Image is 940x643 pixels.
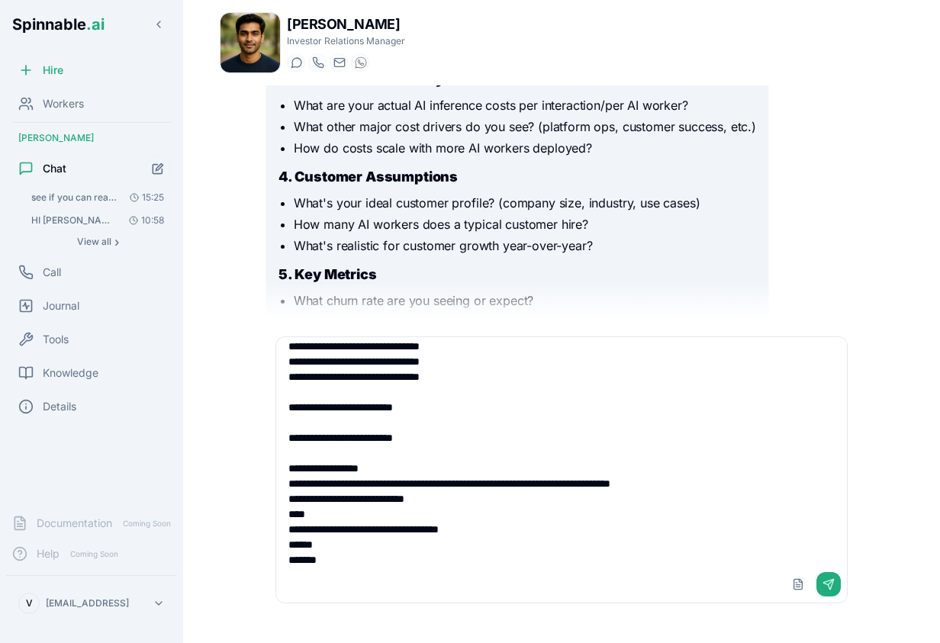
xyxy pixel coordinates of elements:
p: Investor Relations Manager [287,35,405,47]
span: Tools [43,332,69,347]
span: › [114,236,119,248]
li: How do costs scale with more AI workers deployed? [294,139,756,157]
span: see if you can read a document called "spinnable investor pitch": That's a much more inspiring an... [31,191,117,204]
span: 15:25 [124,191,164,204]
span: Hire [43,63,63,78]
span: 10:58 [123,214,164,227]
span: Coming Soon [118,516,175,531]
span: .ai [86,15,105,34]
li: What churn rate are you seeing or expect? [294,291,756,310]
strong: 4. Customer Assumptions [278,169,458,185]
span: Knowledge [43,365,98,381]
li: How much do customers typically expand their AI workforce over time? [294,313,756,331]
button: Open conversation: HI Kai, I am working on an investor pitch. Take a look at the document I uploa... [24,210,171,231]
span: View all [77,236,111,248]
button: Start new chat [145,156,171,182]
img: Kai Dvorak [221,13,280,72]
button: Send email to kai.dvorak@getspinnable.ai [330,53,348,72]
span: Help [37,546,60,561]
strong: 5. Key Metrics [278,266,377,282]
li: What other major cost drivers do you see? (platform ops, customer success, etc.) [294,117,756,136]
span: Workers [43,96,84,111]
li: What's your ideal customer profile? (company size, industry, use cases) [294,194,756,212]
span: Details [43,399,76,414]
button: Open conversation: see if you can read a document called "spinnable investor pitch" [24,187,171,208]
button: V[EMAIL_ADDRESS] [12,588,171,619]
img: WhatsApp [355,56,367,69]
span: HI Kai, I am working on an investor pitch. Take a look at the document I uploaded with a possible... [31,214,117,227]
div: [PERSON_NAME] [6,126,177,150]
button: WhatsApp [351,53,369,72]
span: V [26,597,33,609]
span: Chat [43,161,66,176]
span: Coming Soon [66,547,123,561]
li: How many AI workers does a typical customer hire? [294,215,756,233]
span: Documentation [37,516,112,531]
li: What's realistic for customer growth year-over-year? [294,236,756,255]
h1: [PERSON_NAME] [287,14,405,35]
strong: 3. Cost Structure Reality [278,71,444,87]
span: Call [43,265,61,280]
p: [EMAIL_ADDRESS] [46,597,129,609]
button: Start a chat with Kai Dvorak [287,53,305,72]
span: Spinnable [12,15,105,34]
button: Start a call with Kai Dvorak [308,53,327,72]
li: What are your actual AI inference costs per interaction/per AI worker? [294,96,756,114]
button: Show all conversations [24,233,171,251]
span: Journal [43,298,79,313]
